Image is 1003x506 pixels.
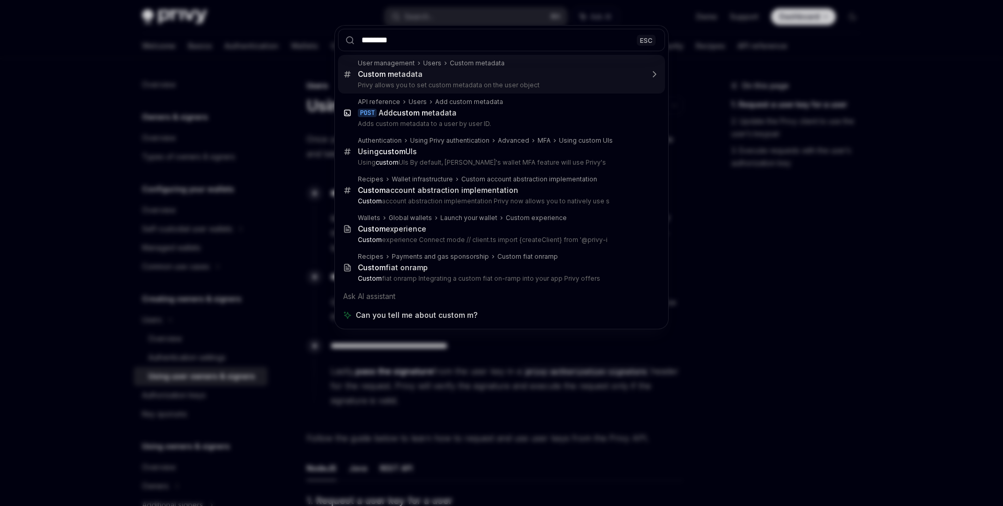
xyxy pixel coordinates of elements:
div: Custom experience [506,214,567,222]
div: Using UIs [358,147,417,156]
div: account abstraction implementation [358,186,518,195]
div: Advanced [498,136,529,145]
p: experience Connect mode // client.ts import {createClient} from '@privy-i [358,236,643,244]
div: Wallets [358,214,380,222]
b: Custom m [358,70,394,78]
p: Using UIs By default, [PERSON_NAME]'s wallet MFA feature will use Privy's [358,158,643,167]
b: Custom [358,186,386,194]
div: Add custom metadata [435,98,503,106]
b: Custom [358,197,382,205]
div: Custom metadata [450,59,505,67]
p: fiat onramp Integrating a custom fiat on-ramp into your app Privy offers [358,274,643,283]
div: Recipes [358,252,383,261]
div: ESC [637,34,656,45]
div: etadata [358,70,423,79]
div: Using Privy authentication [410,136,489,145]
b: Custom [358,224,386,233]
p: Adds custom metadata to a user by user ID. [358,120,643,128]
div: Recipes [358,175,383,183]
div: User management [358,59,415,67]
div: Global wallets [389,214,432,222]
div: Payments and gas sponsorship [392,252,489,261]
b: custom m [393,108,428,117]
div: MFA [538,136,551,145]
div: Users [409,98,427,106]
b: Custom [358,274,382,282]
div: Ask AI assistant [338,287,665,306]
b: Custom [358,236,382,244]
div: Launch your wallet [440,214,497,222]
b: custom [379,147,405,156]
div: Authentication [358,136,402,145]
b: custom [376,158,399,166]
div: Add etadata [379,108,457,118]
div: POST [358,109,377,117]
p: Privy allows you to set custom metadata on the user object [358,81,643,89]
p: account abstraction implementation Privy now allows you to natively use s [358,197,643,205]
div: fiat onramp [358,263,428,272]
div: Users [423,59,441,67]
div: Custom account abstraction implementation [461,175,597,183]
div: Custom fiat onramp [497,252,558,261]
div: experience [358,224,426,234]
span: Can you tell me about custom m? [356,310,477,320]
div: API reference [358,98,400,106]
div: Using custom UIs [559,136,613,145]
b: Custom [358,263,386,272]
div: Wallet infrastructure [392,175,453,183]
